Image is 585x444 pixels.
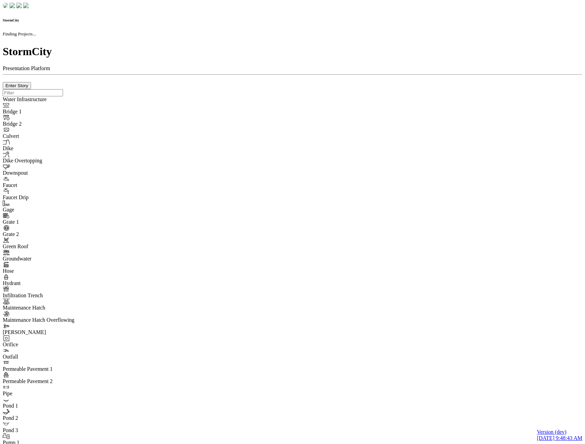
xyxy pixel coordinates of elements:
[3,219,95,225] div: Grate 1
[3,427,95,433] div: Pond 3
[3,317,95,323] div: Maintenance Hatch Overflowing
[3,354,95,360] div: Outfall
[3,133,95,139] div: Culvert
[3,194,95,201] div: Faucet Drip
[3,403,95,409] div: Pond 1
[3,31,36,36] small: Finding Projects...
[23,3,29,8] img: chi-fish-blink.png
[3,18,582,22] h6: StormCity
[3,158,95,164] div: Dike Overtopping
[3,415,95,421] div: Pond 2
[3,82,31,89] button: Enter Story
[3,96,95,102] div: Water Infrastructure
[3,231,95,237] div: Grate 2
[3,182,95,188] div: Faucet
[3,121,95,127] div: Bridge 2
[3,268,95,274] div: Hose
[3,207,95,213] div: Gage
[3,342,95,348] div: Orifice
[3,391,95,397] div: Pipe
[3,329,95,335] div: [PERSON_NAME]
[3,89,63,96] input: Filter
[3,65,50,71] span: Presentation Platform
[3,170,95,176] div: Downspout
[3,145,95,152] div: Dike
[537,435,582,441] span: [DATE] 9:48:43 AM
[3,3,8,8] img: chi-fish-down.png
[3,109,95,115] div: Bridge 1
[3,256,95,262] div: Groundwater
[537,429,582,441] a: Version (dev) [DATE] 9:48:43 AM
[3,292,95,299] div: Infiltration Trench
[3,366,95,372] div: Permeable Pavement 1
[3,243,95,250] div: Green Roof
[3,45,582,58] h1: StormCity
[10,3,15,8] img: chi-fish-down.png
[3,305,95,311] div: Maintenance Hatch
[3,280,95,286] div: Hydrant
[16,3,22,8] img: chi-fish-up.png
[3,378,95,384] div: Permeable Pavement 2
